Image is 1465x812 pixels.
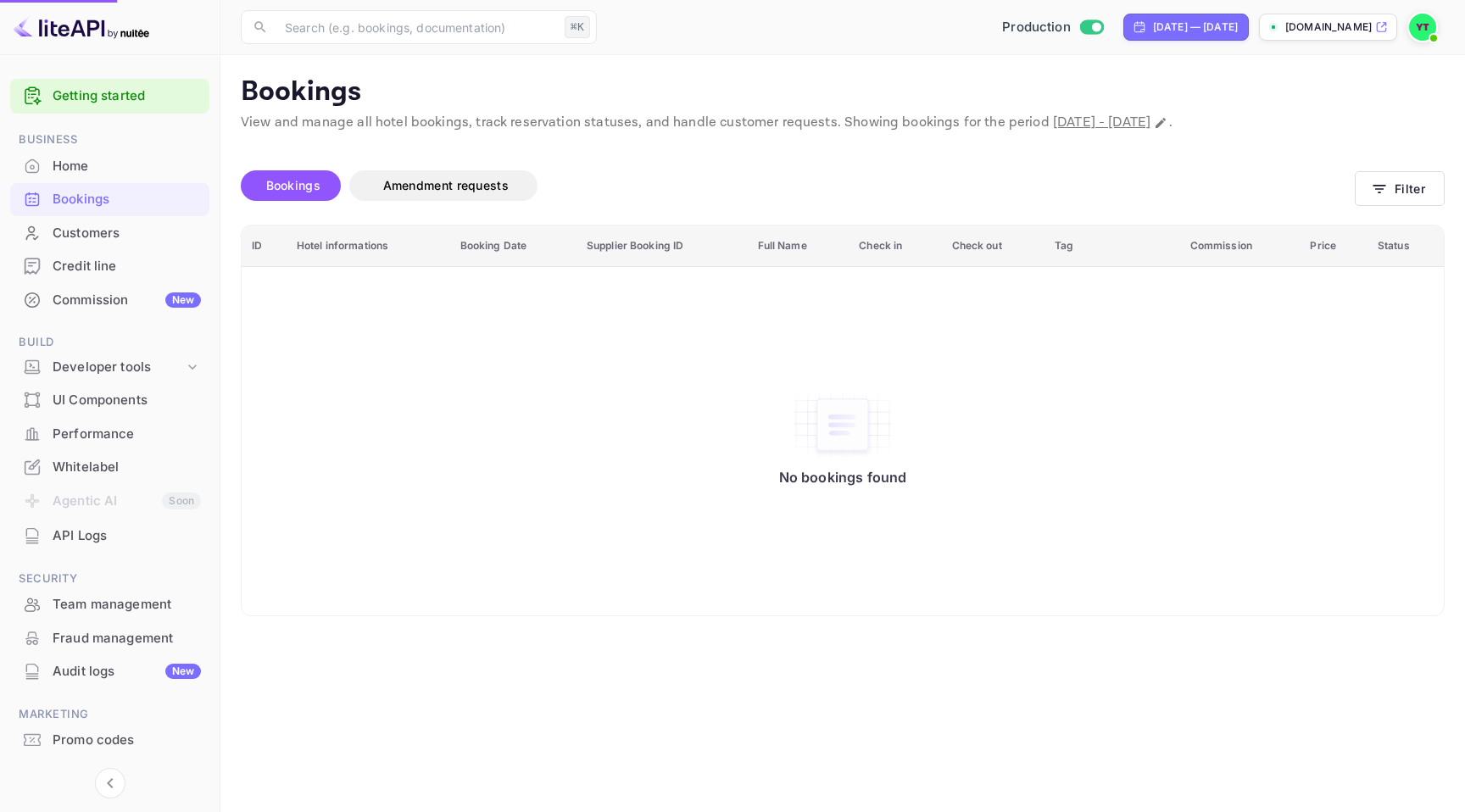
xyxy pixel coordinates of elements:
div: Fraud management [53,629,201,648]
span: Production [1002,18,1071,37]
span: Amendment requests [383,178,509,192]
button: Change date range [1152,114,1169,131]
div: Promo codes [53,731,201,750]
div: Bookings [53,190,201,209]
div: [DATE] — [DATE] [1153,19,1238,35]
div: Developer tools [10,353,209,382]
div: ⌘K [565,16,590,38]
th: Tag [1044,225,1180,267]
a: Performance [10,418,209,449]
a: Fraud management [10,622,209,653]
div: Audit logs [53,662,201,681]
img: LiteAPI logo [14,14,149,41]
img: Yassir ET TABTI [1409,14,1436,41]
a: UI Components [10,384,209,415]
th: Status [1368,225,1444,267]
p: [DOMAIN_NAME] [1285,19,1372,35]
div: Credit line [53,257,201,276]
span: Bookings [266,178,320,192]
span: Build [10,333,209,352]
div: Getting started [10,79,209,114]
th: Commission [1180,225,1301,267]
div: Performance [10,418,209,451]
span: Business [10,131,209,149]
div: Customers [10,217,209,250]
div: Home [53,157,201,176]
div: Credit line [10,250,209,283]
th: Booking Date [450,225,577,267]
div: Whitelabel [53,458,201,477]
a: Home [10,150,209,181]
th: Hotel informations [287,225,450,267]
table: booking table [242,225,1444,615]
div: UI Components [53,391,201,410]
div: API Logs [53,526,201,546]
a: CommissionNew [10,284,209,315]
a: Customers [10,217,209,248]
th: Check in [849,225,941,267]
a: Team management [10,588,209,620]
span: Marketing [10,705,209,724]
div: Bookings [10,183,209,216]
div: Switch to Sandbox mode [995,18,1110,37]
div: New [165,292,201,308]
a: Promo codes [10,724,209,755]
div: Commission [53,291,201,310]
div: Promo codes [10,724,209,757]
button: Filter [1355,171,1445,206]
div: Developer tools [53,358,184,377]
a: Whitelabel [10,451,209,482]
p: No bookings found [779,469,907,486]
input: Search (e.g. bookings, documentation) [275,10,558,44]
div: Audit logsNew [10,655,209,688]
a: Credit line [10,250,209,281]
div: New [165,664,201,679]
th: ID [242,225,287,267]
div: Team management [10,588,209,621]
div: Whitelabel [10,451,209,484]
p: Bookings [241,75,1445,109]
div: Performance [53,425,201,444]
a: API Logs [10,520,209,551]
img: No bookings found [792,389,894,460]
a: Audit logsNew [10,655,209,687]
div: API Logs [10,520,209,553]
div: Team management [53,595,201,615]
div: account-settings tabs [241,170,1355,201]
th: Full Name [748,225,849,267]
button: Collapse navigation [95,768,125,798]
p: View and manage all hotel bookings, track reservation statuses, and handle customer requests. Sho... [241,113,1445,133]
a: Getting started [53,86,201,106]
div: Fraud management [10,622,209,655]
div: UI Components [10,384,209,417]
div: Customers [53,224,201,243]
th: Check out [942,225,1044,267]
th: Price [1300,225,1368,267]
div: Home [10,150,209,183]
span: Security [10,570,209,588]
div: CommissionNew [10,284,209,317]
span: [DATE] - [DATE] [1053,114,1150,131]
th: Supplier Booking ID [577,225,748,267]
a: Bookings [10,183,209,214]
